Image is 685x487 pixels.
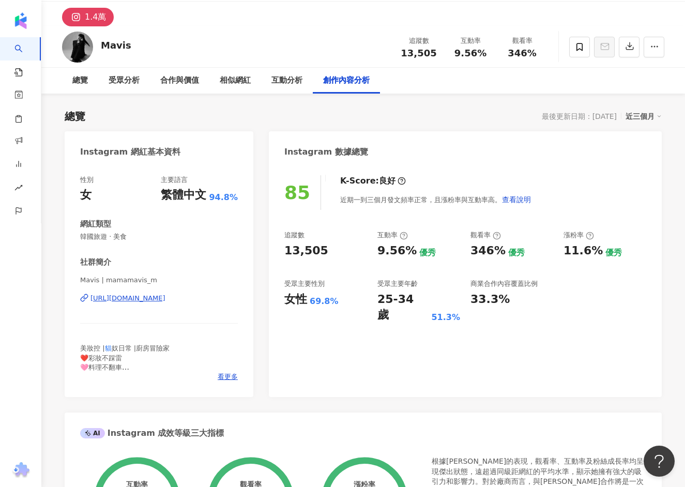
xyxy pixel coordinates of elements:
[85,10,106,24] div: 1.4萬
[508,48,537,58] span: 346%
[109,74,140,87] div: 受眾分析
[80,344,170,381] span: 奴日常 |廚房冒險家 ❤️彩妝不踩雷 🩷料理不翻車 💌合作邀約點擊下方連結🔗
[80,428,224,439] div: Instagram 成效等級三大指標
[501,189,531,210] button: 查看說明
[470,292,510,308] div: 33.3%
[419,247,436,258] div: 優秀
[284,231,305,240] div: 追蹤數
[399,36,438,46] div: 追蹤數
[72,74,88,87] div: 總覽
[80,232,238,241] span: 韓國旅遊 · 美食
[80,428,105,438] div: AI
[218,372,238,382] span: 看更多
[470,279,538,288] div: 商業合作內容覆蓋比例
[105,344,112,352] mark: 貓
[503,36,542,46] div: 觀看率
[377,231,408,240] div: 互動率
[470,243,506,259] div: 346%
[284,243,328,259] div: 13,505
[644,446,675,477] iframe: Help Scout Beacon - Open
[564,231,594,240] div: 漲粉率
[310,296,339,307] div: 69.8%
[14,37,35,78] a: search
[80,257,111,268] div: 社群簡介
[80,344,105,352] span: 美妝控 |
[271,74,302,87] div: 互動分析
[340,175,406,187] div: K-Score :
[80,294,238,303] a: [URL][DOMAIN_NAME]
[284,146,368,158] div: Instagram 數據總覽
[80,187,92,203] div: 女
[14,177,23,201] span: rise
[161,175,188,185] div: 主要語言
[62,8,114,26] button: 1.4萬
[90,294,165,303] div: [URL][DOMAIN_NAME]
[508,247,525,258] div: 優秀
[284,279,325,288] div: 受眾主要性別
[284,182,310,203] div: 85
[340,189,531,210] div: 近期一到三個月發文頻率正常，且漲粉率與互動率高。
[451,36,490,46] div: 互動率
[377,292,429,324] div: 25-34 歲
[12,12,29,29] img: logo icon
[160,74,199,87] div: 合作與價值
[605,247,622,258] div: 優秀
[431,312,460,323] div: 51.3%
[80,175,94,185] div: 性別
[62,32,93,63] img: KOL Avatar
[401,48,436,58] span: 13,505
[377,279,418,288] div: 受眾主要年齡
[101,39,131,52] div: Mavis
[80,276,238,285] span: Mavis | mamamavis_m
[284,292,307,308] div: 女性
[564,243,603,259] div: 11.6%
[470,231,501,240] div: 觀看率
[209,192,238,203] span: 94.8%
[65,109,85,124] div: 總覽
[323,74,370,87] div: 創作內容分析
[80,219,111,230] div: 網紅類型
[220,74,251,87] div: 相似網紅
[161,187,206,203] div: 繁體中文
[377,243,417,259] div: 9.56%
[502,195,531,204] span: 查看說明
[379,175,395,187] div: 良好
[542,112,617,120] div: 最後更新日期：[DATE]
[80,146,180,158] div: Instagram 網紅基本資料
[626,110,662,123] div: 近三個月
[454,48,486,58] span: 9.56%
[11,462,31,479] img: chrome extension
